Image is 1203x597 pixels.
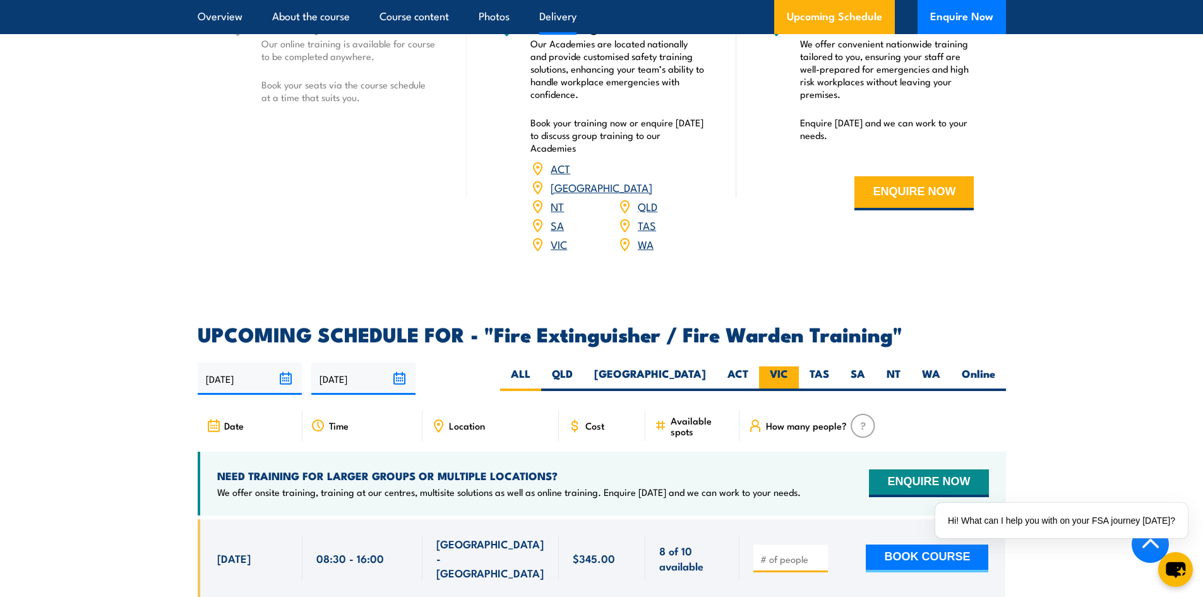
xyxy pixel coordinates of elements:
a: NT [551,198,564,214]
p: Book your training now or enquire [DATE] to discuss group training to our Academies [530,116,705,154]
span: Time [329,420,349,431]
span: 8 of 10 available [659,543,726,573]
input: # of people [760,553,823,565]
a: WA [638,236,654,251]
button: ENQUIRE NOW [869,469,988,497]
label: ACT [717,366,759,391]
span: Location [449,420,485,431]
a: TAS [638,217,656,232]
a: [GEOGRAPHIC_DATA] [551,179,652,195]
label: VIC [759,366,799,391]
p: Our online training is available for course to be completed anywhere. [261,37,436,63]
label: [GEOGRAPHIC_DATA] [584,366,717,391]
p: Enquire [DATE] and we can work to your needs. [800,116,974,142]
p: Our Academies are located nationally and provide customised safety training solutions, enhancing ... [530,37,705,100]
label: ALL [500,366,541,391]
a: QLD [638,198,657,214]
label: WA [911,366,951,391]
a: SA [551,217,564,232]
label: TAS [799,366,840,391]
button: chat-button [1158,552,1193,587]
span: 08:30 - 16:00 [316,551,384,565]
span: Available spots [671,415,731,437]
label: QLD [541,366,584,391]
label: SA [840,366,876,391]
p: Book your seats via the course schedule at a time that suits you. [261,78,436,104]
span: How many people? [766,420,847,431]
a: VIC [551,236,567,251]
input: To date [311,363,416,395]
h2: UPCOMING SCHEDULE FOR - "Fire Extinguisher / Fire Warden Training" [198,325,1006,342]
span: [GEOGRAPHIC_DATA] - [GEOGRAPHIC_DATA] [436,536,545,581]
p: We offer onsite training, training at our centres, multisite solutions as well as online training... [217,486,801,498]
span: [DATE] [217,551,251,565]
label: Online [951,366,1006,391]
label: NT [876,366,911,391]
button: BOOK COURSE [866,545,988,572]
span: Date [224,420,244,431]
p: We offer convenient nationwide training tailored to you, ensuring your staff are well-prepared fo... [800,37,974,100]
span: $345.00 [573,551,615,565]
div: Hi! What can I help you with on your FSA journey [DATE]? [935,503,1188,538]
h4: NEED TRAINING FOR LARGER GROUPS OR MULTIPLE LOCATIONS? [217,469,801,483]
span: Cost [585,420,604,431]
a: ACT [551,160,570,176]
input: From date [198,363,302,395]
button: ENQUIRE NOW [854,176,974,210]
